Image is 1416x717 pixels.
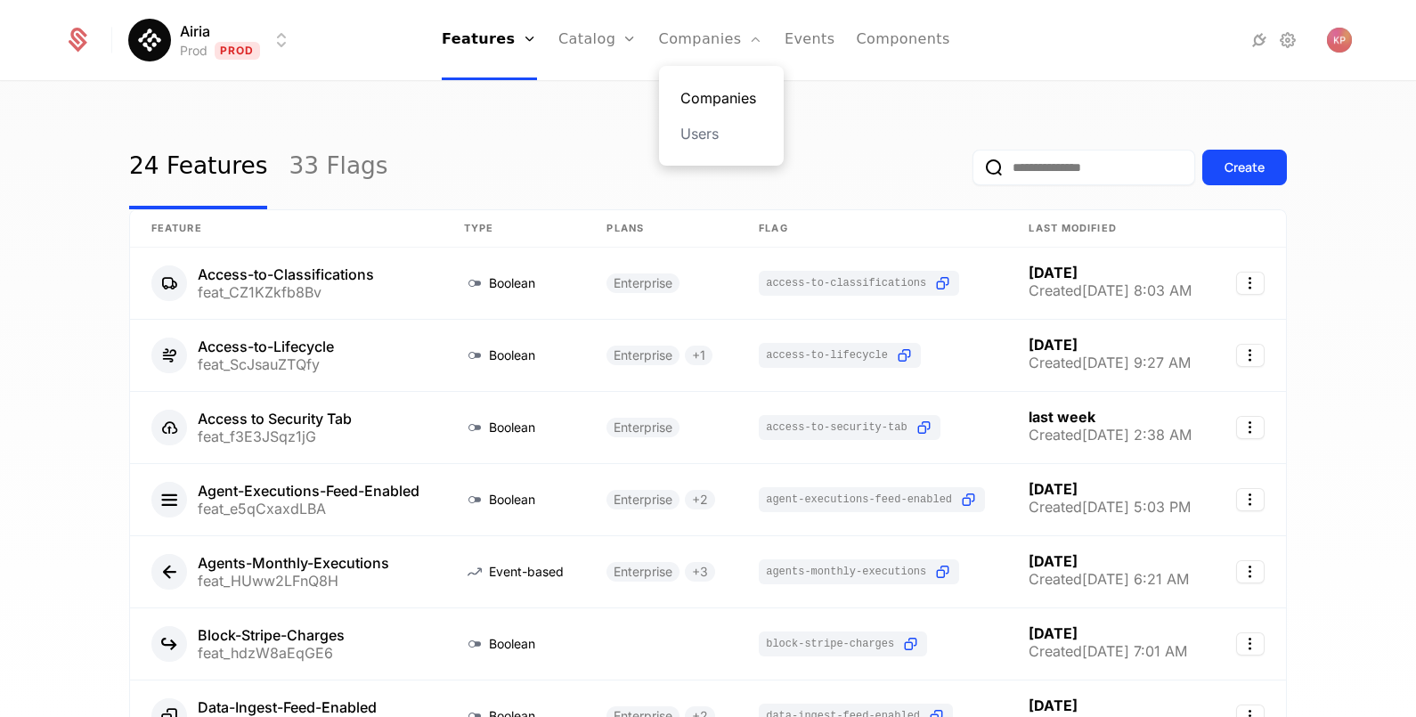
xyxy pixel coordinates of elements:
a: Integrations [1249,29,1270,51]
img: Katrina Peek [1327,28,1352,53]
th: Type [443,210,586,248]
button: Open user button [1327,28,1352,53]
th: Flag [737,210,1007,248]
th: Feature [130,210,443,248]
div: Create [1225,159,1265,176]
button: Select environment [134,20,292,60]
button: Select action [1236,416,1265,439]
a: Companies [680,87,762,109]
button: Select action [1236,632,1265,656]
img: Airia [128,19,171,61]
a: Settings [1277,29,1298,51]
a: Users [680,123,762,144]
button: Select action [1236,560,1265,583]
span: Airia [180,20,210,42]
th: Last Modified [1007,210,1214,248]
button: Select action [1236,488,1265,511]
div: Prod [180,42,208,60]
button: Select action [1236,344,1265,367]
th: Plans [585,210,737,248]
button: Create [1202,150,1287,185]
button: Select action [1236,272,1265,295]
a: 33 Flags [289,126,387,209]
a: 24 Features [129,126,267,209]
span: Prod [215,42,260,60]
